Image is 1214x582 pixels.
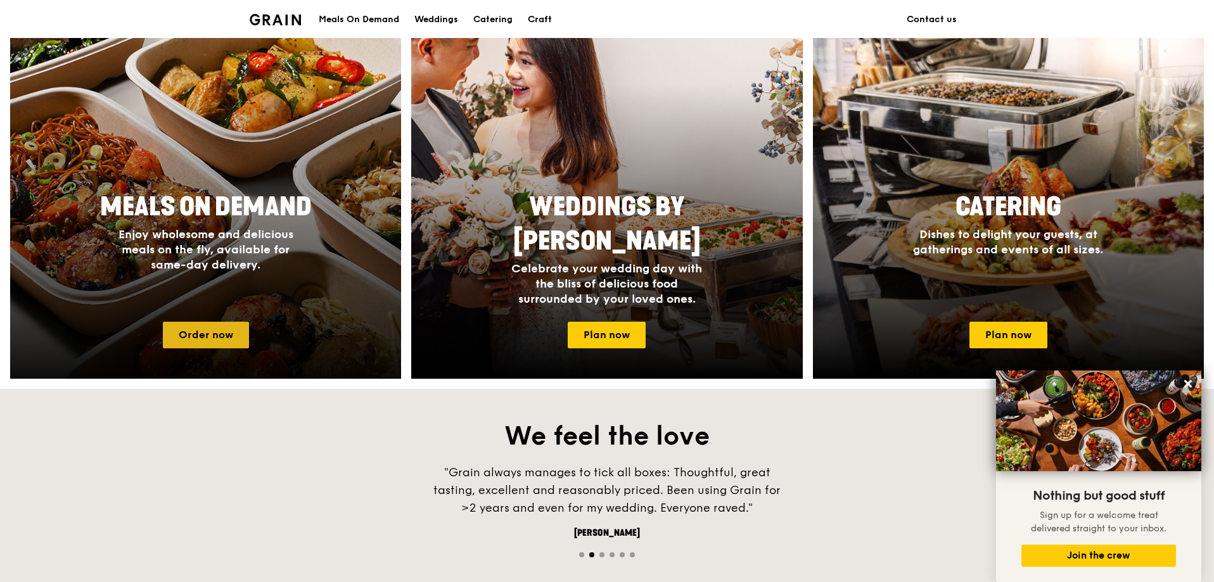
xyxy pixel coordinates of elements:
span: Catering [955,192,1061,222]
span: Go to slide 6 [630,552,635,557]
a: Meals On DemandEnjoy wholesome and delicious meals on the fly, available for same-day delivery.Or... [10,10,401,379]
div: Weddings [414,1,458,39]
a: CateringDishes to delight your guests, at gatherings and events of all sizes.Plan now [813,10,1204,379]
span: Go to slide 1 [579,552,584,557]
span: Sign up for a welcome treat delivered straight to your inbox. [1031,510,1166,534]
span: Nothing but good stuff [1033,488,1165,503]
img: DSC07876-Edit02-Large.jpeg [996,370,1201,471]
span: Weddings by [PERSON_NAME] [513,192,701,256]
button: Close [1178,374,1198,394]
a: Weddings by [PERSON_NAME]Celebrate your wedding day with the bliss of delicious food surrounded b... [411,10,802,379]
a: Plan now [969,322,1047,348]
span: Dishes to delight your guests, at gatherings and events of all sizes. [913,227,1103,256]
span: Go to slide 4 [610,552,615,557]
span: Meals On Demand [100,192,312,222]
div: "Grain always manages to tick all boxes: Thoughtful, great tasting, excellent and reasonably pric... [417,464,797,517]
a: Weddings [407,1,466,39]
a: Order now [163,322,249,348]
span: Celebrate your wedding day with the bliss of delicious food surrounded by your loved ones. [511,262,702,306]
span: Go to slide 2 [589,552,594,557]
div: [PERSON_NAME] [417,527,797,540]
a: Contact us [899,1,964,39]
img: Grain [250,14,301,25]
a: Catering [466,1,520,39]
a: Craft [520,1,559,39]
div: Meals On Demand [319,1,399,39]
div: Craft [528,1,552,39]
span: Go to slide 3 [599,552,604,557]
button: Join the crew [1021,545,1176,567]
a: Plan now [568,322,646,348]
div: Catering [473,1,513,39]
span: Go to slide 5 [620,552,625,557]
span: Enjoy wholesome and delicious meals on the fly, available for same-day delivery. [118,227,293,272]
